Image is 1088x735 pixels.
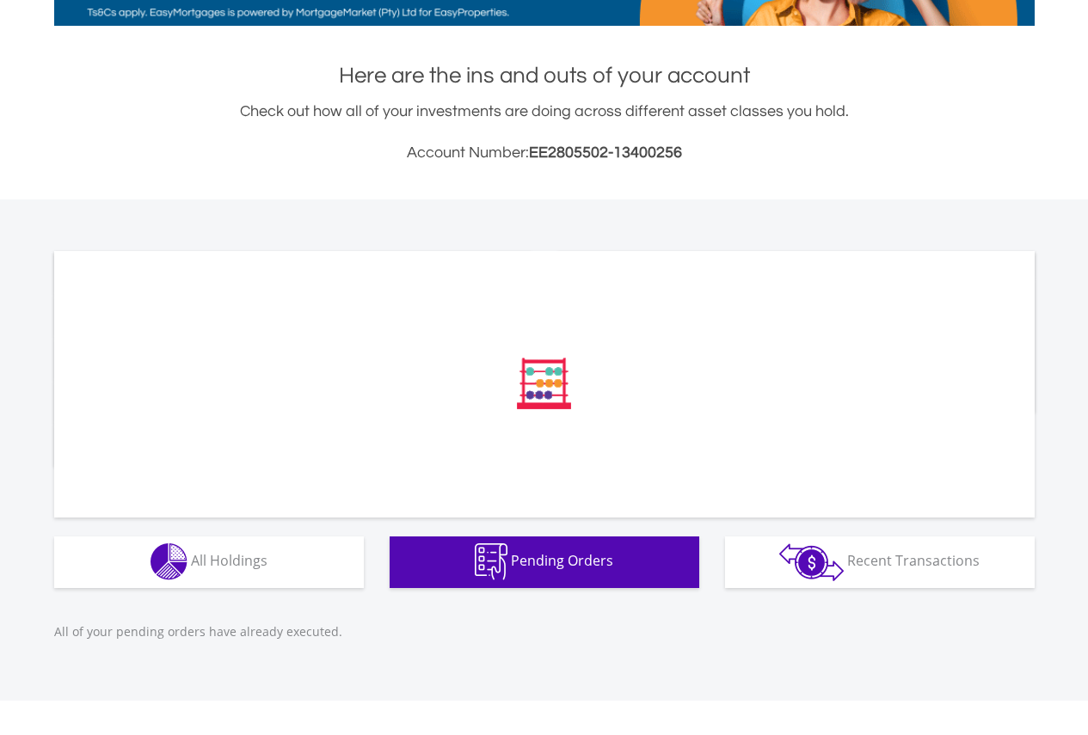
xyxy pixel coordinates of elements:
div: Check out how all of your investments are doing across different asset classes you hold. [54,100,1035,165]
span: Pending Orders [511,551,613,570]
h3: Account Number: [54,141,1035,165]
img: transactions-zar-wht.png [779,543,844,581]
p: All of your pending orders have already executed. [54,623,1035,640]
span: All Holdings [191,551,267,570]
button: All Holdings [54,536,364,588]
button: Pending Orders [390,536,699,588]
span: EE2805502-13400256 [529,144,682,161]
img: pending_instructions-wht.png [475,543,507,580]
img: holdings-wht.png [151,543,187,580]
h1: Here are the ins and outs of your account [54,60,1035,91]
span: Recent Transactions [847,551,980,570]
button: Recent Transactions [725,536,1035,588]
